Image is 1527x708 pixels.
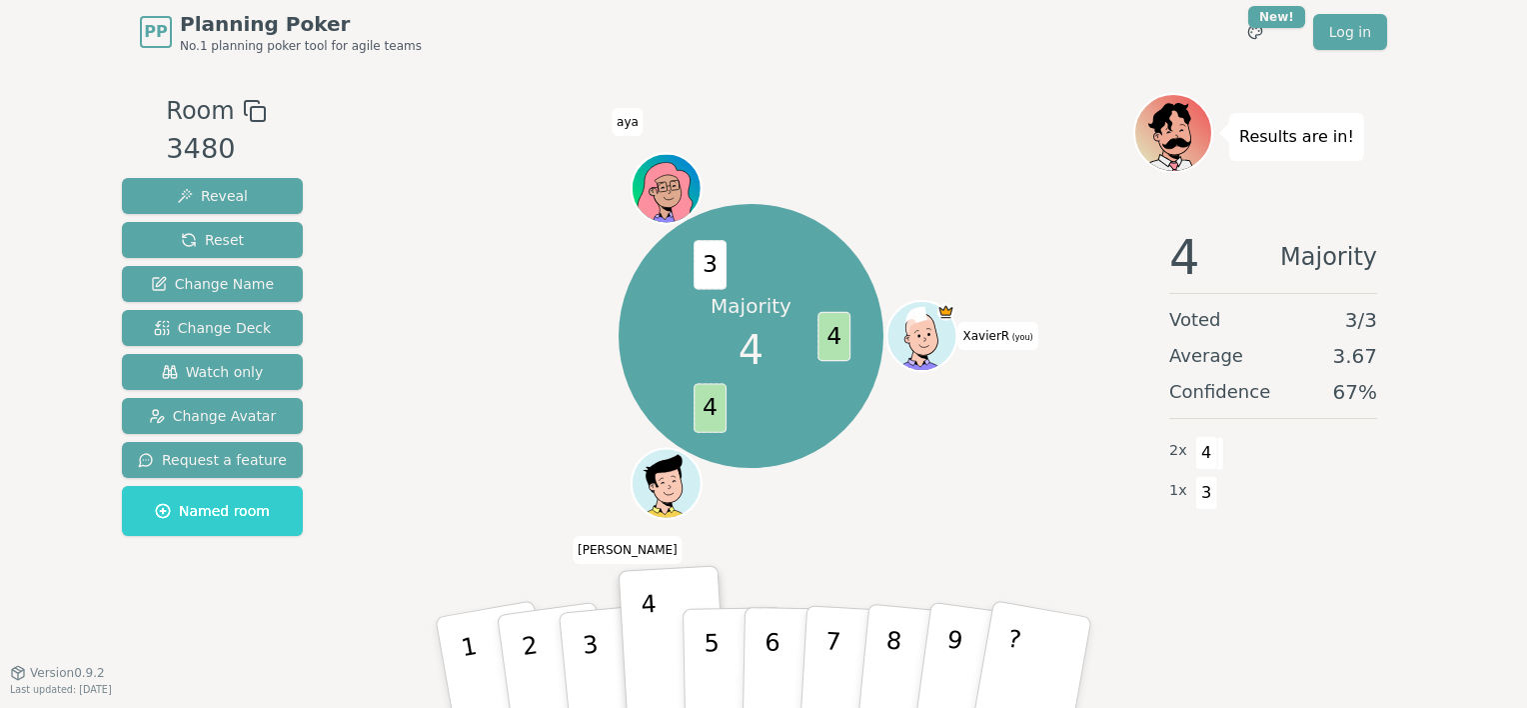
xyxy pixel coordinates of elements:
[138,450,287,470] span: Request a feature
[612,108,644,136] span: Click to change your name
[1195,476,1218,510] span: 3
[1313,14,1387,50] a: Log in
[151,274,274,294] span: Change Name
[30,665,105,681] span: Version 0.9.2
[694,240,727,289] span: 3
[573,536,683,564] span: Click to change your name
[154,318,271,338] span: Change Deck
[1333,378,1377,406] span: 67 %
[936,303,954,321] span: XavierR is the host
[122,442,303,478] button: Request a feature
[166,93,234,129] span: Room
[122,178,303,214] button: Reveal
[694,383,727,432] span: 4
[817,311,850,360] span: 4
[180,38,422,54] span: No.1 planning poker tool for agile teams
[140,10,422,54] a: PPPlanning PokerNo.1 planning poker tool for agile teams
[641,590,663,699] p: 4
[144,20,167,44] span: PP
[1169,233,1200,281] span: 4
[162,362,264,382] span: Watch only
[122,310,303,346] button: Change Deck
[122,354,303,390] button: Watch only
[155,501,270,521] span: Named room
[122,486,303,536] button: Named room
[1195,436,1218,470] span: 4
[1332,342,1377,370] span: 3.67
[122,266,303,302] button: Change Name
[122,398,303,434] button: Change Avatar
[1169,440,1187,462] span: 2 x
[149,406,277,426] span: Change Avatar
[122,222,303,258] button: Reset
[1248,6,1305,28] div: New!
[1239,123,1354,151] p: Results are in!
[739,320,763,380] span: 4
[1169,306,1221,334] span: Voted
[1169,480,1187,502] span: 1 x
[1237,14,1273,50] button: New!
[888,303,954,369] button: Click to change your avatar
[177,186,248,206] span: Reveal
[1280,233,1377,281] span: Majority
[180,10,422,38] span: Planning Poker
[10,665,105,681] button: Version0.9.2
[1169,378,1270,406] span: Confidence
[711,292,791,320] p: Majority
[1345,306,1377,334] span: 3 / 3
[10,684,112,695] span: Last updated: [DATE]
[1009,333,1033,342] span: (you)
[1169,342,1243,370] span: Average
[958,322,1038,350] span: Click to change your name
[166,129,266,170] div: 3480
[181,230,244,250] span: Reset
